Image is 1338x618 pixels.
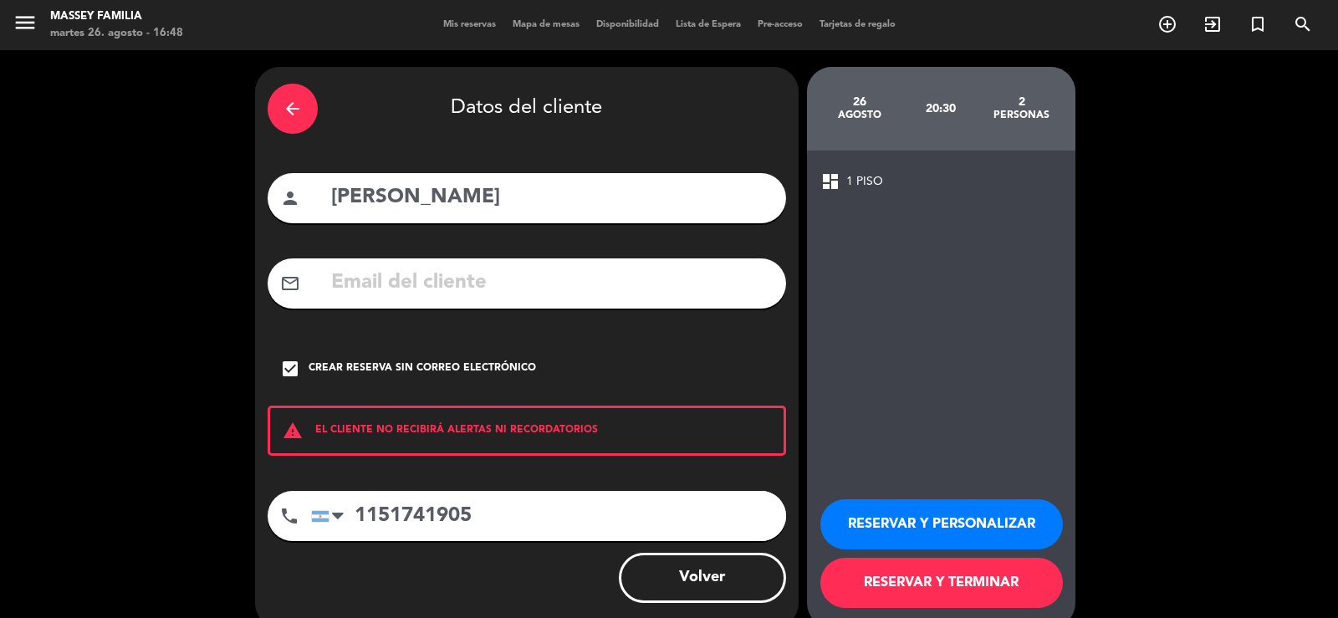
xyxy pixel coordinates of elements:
[7,245,49,258] img: Apple
[7,227,48,240] img: Email
[268,79,786,138] div: Datos del cliente
[1248,14,1268,34] i: turned_in_not
[820,109,901,122] div: agosto
[900,79,981,138] div: 20:30
[69,208,194,221] span: Regístrate con Facebook
[279,506,299,526] i: phone
[820,95,901,109] div: 26
[811,20,904,29] span: Tarjetas de regalo
[50,25,183,42] div: martes 26. agosto - 16:48
[280,188,300,208] i: person
[50,8,183,25] div: MASSEY FAMILIA
[619,553,786,603] button: Volver
[13,10,38,41] button: menu
[312,492,350,540] div: Argentina: +54
[588,20,667,29] span: Disponibilidad
[280,273,300,294] i: mail_outline
[504,20,588,29] span: Mapa de mesas
[49,245,152,258] span: Regístrate con Apple
[329,181,774,215] input: Nombre del cliente
[820,558,1063,608] button: RESERVAR Y TERMINAR
[13,10,38,35] i: menu
[7,208,69,222] img: Facebook
[7,135,72,147] span: Iniciar sesión
[667,20,749,29] span: Lista de Espera
[1203,14,1223,34] i: exit_to_app
[820,171,840,192] span: dashboard
[154,104,203,118] span: cashback
[7,190,56,203] img: Google
[981,109,1062,122] div: personas
[311,491,786,541] input: Número de teléfono...
[749,20,811,29] span: Pre-acceso
[981,95,1062,109] div: 2
[13,119,164,133] span: Bono de bienvenida de 15€!
[1157,14,1177,34] i: add_circle_outline
[283,99,303,119] i: arrow_back
[48,227,151,239] span: Regístrate con Email
[280,359,300,379] i: check_box
[309,360,536,377] div: Crear reserva sin correo electrónico
[1293,14,1313,34] i: search
[151,153,295,167] span: bono de bienvenida de 15€
[7,108,64,120] span: Ver ahorros
[268,406,786,456] div: EL CLIENTE NO RECIBIRÁ ALERTAS NI RECORDATORIOS
[7,150,89,162] span: Regístrate ahora
[846,172,883,192] span: 1 PISO
[7,163,89,176] span: Regístrate ahora
[820,499,1063,549] button: RESERVAR Y PERSONALIZAR
[56,190,167,202] span: Regístrate con Google
[329,266,774,300] input: Email del cliente
[435,20,504,29] span: Mis reservas
[270,421,315,441] i: warning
